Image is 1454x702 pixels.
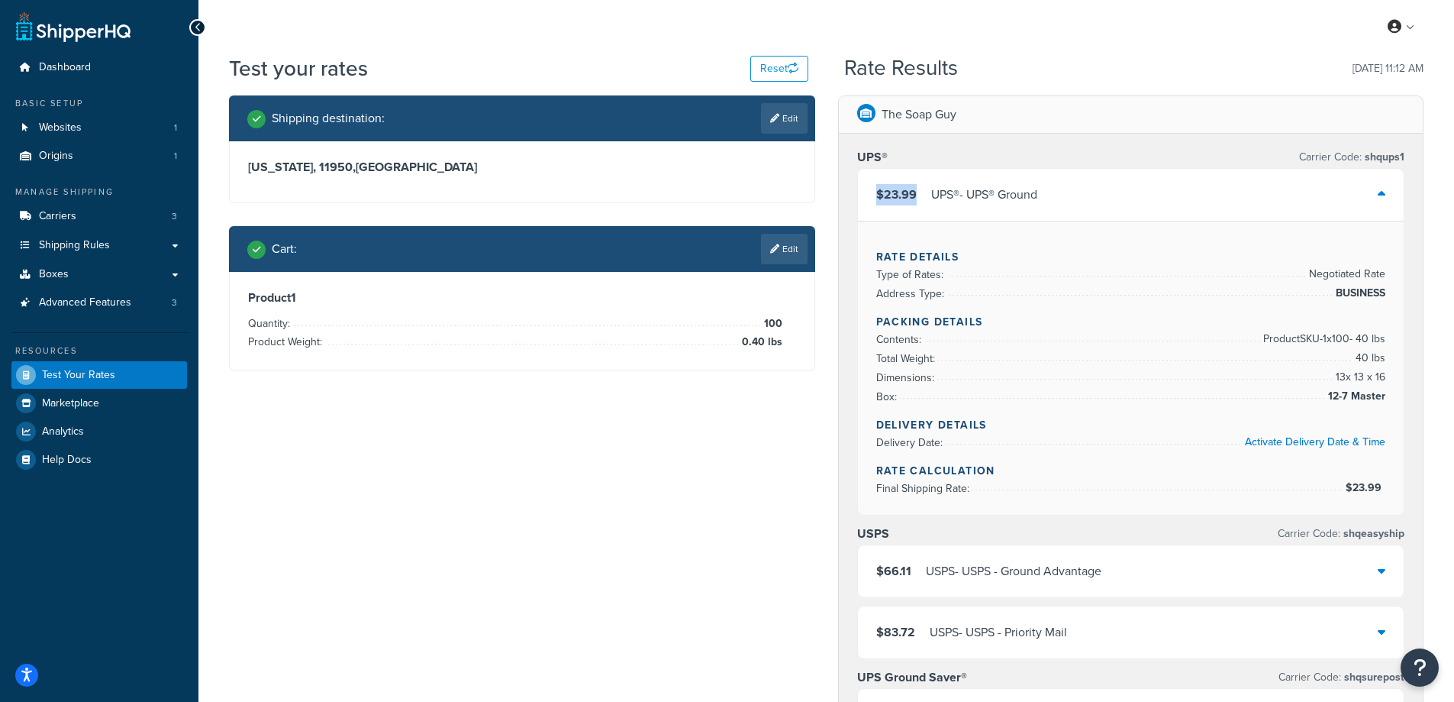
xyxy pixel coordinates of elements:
[11,114,187,142] li: Websites
[11,390,187,417] a: Marketplace
[11,418,187,445] a: Analytics
[857,526,889,542] h3: USPS
[876,623,915,641] span: $83.72
[174,150,177,163] span: 1
[42,369,115,382] span: Test Your Rates
[926,561,1101,582] div: USPS - USPS - Ground Advantage
[248,315,294,332] span: Quantity:
[11,289,187,317] li: Advanced Features
[1278,523,1404,545] p: Carrier Code:
[1401,649,1439,687] button: Open Resource Center
[39,210,76,223] span: Carriers
[876,435,946,451] span: Delivery Date:
[876,186,917,203] span: $23.99
[876,417,1386,433] h4: Delivery Details
[738,333,782,351] span: 0.40 lbs
[11,53,187,82] a: Dashboard
[1340,526,1404,542] span: shqeasyship
[39,121,82,134] span: Websites
[174,121,177,134] span: 1
[876,286,948,302] span: Address Type:
[1245,434,1385,450] a: Activate Delivery Date & Time
[229,53,368,83] h1: Test your rates
[11,97,187,110] div: Basic Setup
[42,454,92,467] span: Help Docs
[876,332,925,348] span: Contents:
[11,289,187,317] a: Advanced Features3
[39,61,91,74] span: Dashboard
[761,234,808,264] a: Edit
[11,260,187,289] a: Boxes
[1341,669,1404,685] span: shqsurepost
[11,202,187,231] a: Carriers3
[42,397,99,410] span: Marketplace
[857,150,888,165] h3: UPS®
[1332,368,1385,387] span: 13 x 13 x 16
[272,242,297,256] h2: Cart :
[11,114,187,142] a: Websites1
[39,239,110,252] span: Shipping Rules
[39,150,73,163] span: Origins
[1305,265,1385,283] span: Negotiated Rate
[760,315,782,333] span: 100
[930,622,1067,643] div: USPS - USPS - Priority Mail
[11,186,187,199] div: Manage Shipping
[876,314,1386,330] h4: Packing Details
[42,425,84,438] span: Analytics
[876,351,939,367] span: Total Weight:
[876,562,911,580] span: $66.11
[248,334,326,350] span: Product Weight:
[1346,480,1385,496] span: $23.99
[39,268,69,281] span: Boxes
[1324,387,1385,406] span: 12-7 Master
[11,345,187,357] div: Resources
[248,160,796,175] h3: [US_STATE], 11950 , [GEOGRAPHIC_DATA]
[172,296,177,309] span: 3
[1332,284,1385,302] span: BUSINESS
[1278,667,1404,688] p: Carrier Code:
[11,361,187,389] a: Test Your Rates
[272,112,385,125] h2: Shipping destination :
[11,142,187,170] li: Origins
[1362,149,1404,165] span: shqups1
[876,389,901,405] span: Box:
[11,446,187,474] a: Help Docs
[172,210,177,223] span: 3
[876,267,947,283] span: Type of Rates:
[876,480,973,497] span: Final Shipping Rate:
[857,670,967,685] h3: UPS Ground Saver®
[39,296,131,309] span: Advanced Features
[1259,330,1385,348] span: Product SKU-1 x 100 - 40 lbs
[876,463,1386,479] h4: Rate Calculation
[11,142,187,170] a: Origins1
[876,370,938,386] span: Dimensions:
[931,184,1037,205] div: UPS® - UPS® Ground
[844,57,958,80] h2: Rate Results
[1299,147,1404,168] p: Carrier Code:
[750,56,808,82] button: Reset
[1352,349,1385,367] span: 40 lbs
[11,231,187,260] a: Shipping Rules
[882,104,956,125] p: The Soap Guy
[1352,58,1423,79] p: [DATE] 11:12 AM
[248,290,796,306] h3: Product 1
[11,202,187,231] li: Carriers
[761,103,808,134] a: Edit
[876,249,1386,265] h4: Rate Details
